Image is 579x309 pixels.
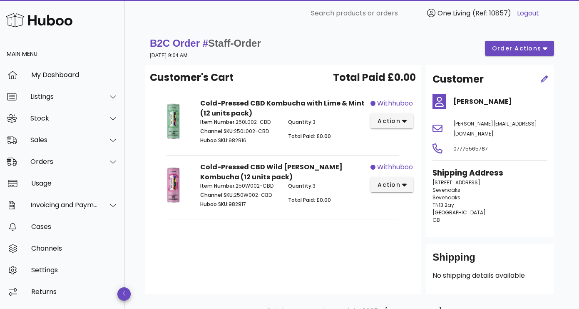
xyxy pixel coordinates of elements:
strong: Cold-Pressed CBD Wild [PERSON_NAME] Kombucha (12 units pack) [200,162,343,182]
span: Total Paid £0.00 [333,70,416,85]
h4: [PERSON_NAME] [453,97,547,107]
a: Logout [517,8,539,18]
span: withhuboo [377,98,413,108]
span: [PERSON_NAME][EMAIL_ADDRESS][DOMAIN_NAME] [453,120,537,137]
span: [STREET_ADDRESS] [432,179,480,186]
span: Item Number: [200,182,236,189]
div: Shipping [432,251,547,271]
span: Total Paid: £0.00 [288,133,331,140]
span: Customer's Cart [150,70,234,85]
span: Quantity: [288,182,313,189]
small: [DATE] 9:04 AM [150,53,188,58]
button: order actions [485,41,554,56]
strong: Cold-Pressed CBD Kombucha with Lime & Mint (12 units pack) [200,98,365,118]
p: 3 [288,118,365,126]
span: (Ref: 10857) [472,8,511,18]
span: GB [432,216,440,224]
div: Settings [31,266,118,274]
h3: Shipping Address [432,167,547,179]
div: Listings [30,93,98,100]
div: Stock [30,114,98,122]
div: Returns [31,288,118,296]
span: Quantity: [288,118,313,126]
span: Total Paid: £0.00 [288,196,331,203]
span: Channel SKU: [200,191,234,198]
span: 07775565787 [453,145,488,152]
div: Invoicing and Payments [30,201,98,209]
p: 982917 [200,201,278,208]
span: Sevenoaks [432,186,460,193]
p: 250W002-CBD [200,191,278,199]
img: Huboo Logo [6,11,72,29]
h2: Customer [432,72,484,87]
div: My Dashboard [31,71,118,79]
div: Cases [31,223,118,231]
p: 982916 [200,137,278,144]
p: 3 [288,182,365,190]
div: Usage [31,179,118,187]
span: Item Number: [200,118,236,126]
span: order actions [492,44,542,53]
p: No shipping details available [432,271,547,281]
button: action [370,113,413,128]
span: action [377,181,400,189]
span: Huboo SKU: [200,137,229,144]
div: Channels [31,244,118,252]
p: 250W002-CBD [200,182,278,190]
span: Huboo SKU: [200,201,229,208]
p: 250L002-CBD [200,118,278,126]
img: Product Image [157,162,190,207]
img: Product Image [157,98,190,143]
span: Sevenoaks [432,194,460,201]
span: TN13 2ay [432,201,454,209]
button: action [370,177,413,192]
span: withhuboo [377,162,413,172]
span: [GEOGRAPHIC_DATA] [432,209,486,216]
span: One Living [437,8,470,18]
div: Sales [30,136,98,144]
strong: B2C Order # [150,38,261,49]
span: Channel SKU: [200,128,234,135]
span: Staff-Order [208,38,261,49]
p: 250L002-CBD [200,128,278,135]
span: action [377,117,400,126]
div: Orders [30,158,98,166]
